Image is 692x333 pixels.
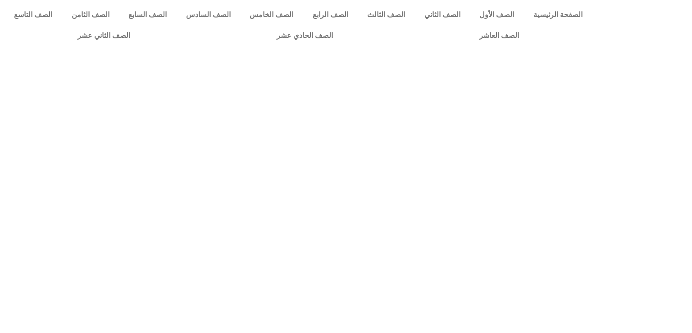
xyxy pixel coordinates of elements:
a: الصف العاشر [406,25,592,46]
a: الصف الثاني عشر [5,25,204,46]
a: الصف الثالث [358,5,415,25]
a: الصف السادس [177,5,241,25]
a: الصف الرابع [303,5,358,25]
a: الصفحة الرئيسية [524,5,592,25]
a: الصف التاسع [5,5,62,25]
a: الصف الحادي عشر [204,25,406,46]
a: الصف الخامس [240,5,303,25]
a: الصف السابع [119,5,177,25]
a: الصف الثاني [415,5,470,25]
a: الصف الثامن [62,5,119,25]
a: الصف الأول [470,5,524,25]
